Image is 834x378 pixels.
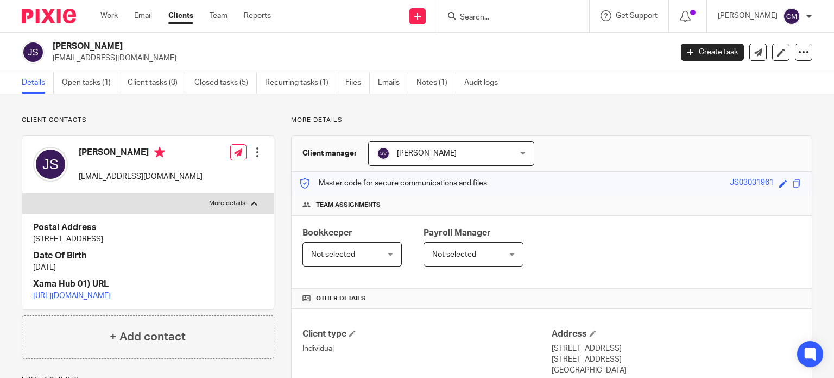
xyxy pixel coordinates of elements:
[22,41,45,64] img: svg%3E
[53,41,542,52] h2: [PERSON_NAME]
[33,292,111,300] a: [URL][DOMAIN_NAME]
[552,365,801,376] p: [GEOGRAPHIC_DATA]
[302,329,552,340] h4: Client type
[22,9,76,23] img: Pixie
[300,178,487,189] p: Master code for secure communications and files
[552,354,801,365] p: [STREET_ADDRESS]
[316,294,365,303] span: Other details
[22,116,274,125] p: Client contacts
[416,72,456,94] a: Notes (1)
[154,147,165,158] i: Primary
[302,228,352,237] span: Bookkeeper
[316,201,381,209] span: Team assignments
[718,10,778,21] p: [PERSON_NAME]
[464,72,506,94] a: Audit logs
[302,343,552,354] p: Individual
[616,12,658,20] span: Get Support
[33,262,263,273] p: [DATE]
[552,343,801,354] p: [STREET_ADDRESS]
[459,13,557,23] input: Search
[22,72,54,94] a: Details
[311,251,355,258] span: Not selected
[265,72,337,94] a: Recurring tasks (1)
[210,10,228,21] a: Team
[110,329,186,345] h4: + Add contact
[194,72,257,94] a: Closed tasks (5)
[681,44,744,61] a: Create task
[783,8,800,25] img: svg%3E
[79,147,203,160] h4: [PERSON_NAME]
[100,10,118,21] a: Work
[134,10,152,21] a: Email
[33,278,263,290] h4: Xama Hub 01) URL
[33,234,263,245] p: [STREET_ADDRESS]
[424,228,491,237] span: Payroll Manager
[291,116,812,125] p: More details
[209,199,245,208] p: More details
[432,251,476,258] span: Not selected
[128,72,186,94] a: Client tasks (0)
[244,10,271,21] a: Reports
[62,72,119,94] a: Open tasks (1)
[53,53,665,64] p: [EMAIL_ADDRESS][DOMAIN_NAME]
[345,72,370,94] a: Files
[552,329,801,340] h4: Address
[168,10,193,21] a: Clients
[33,147,68,182] img: svg%3E
[377,147,390,160] img: svg%3E
[79,171,203,182] p: [EMAIL_ADDRESS][DOMAIN_NAME]
[730,177,774,190] div: JS03031961
[33,222,263,233] h4: Postal Address
[33,250,263,262] h4: Date Of Birth
[302,148,357,159] h3: Client manager
[397,150,457,157] span: [PERSON_NAME]
[378,72,408,94] a: Emails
